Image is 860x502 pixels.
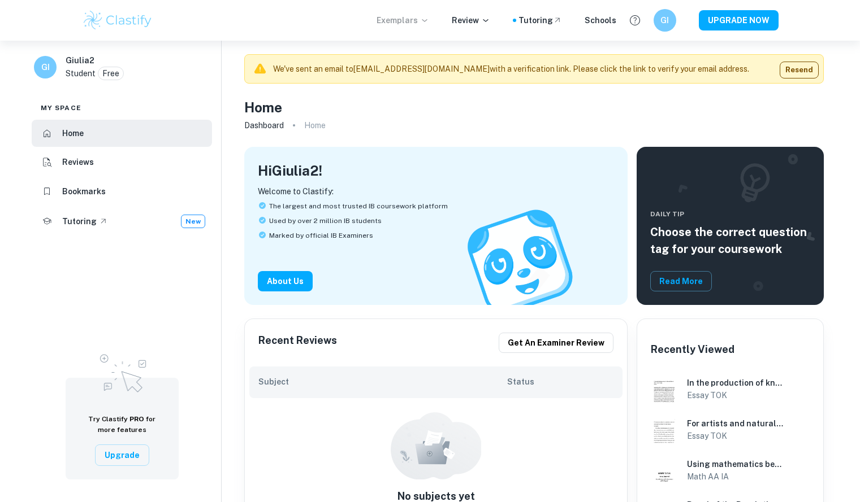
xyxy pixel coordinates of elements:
[646,371,814,407] a: TOK Essay example thumbnail: In the production of knowledge, are we tIn the production of knowled...
[377,14,429,27] p: Exemplars
[687,389,785,401] h6: Essay TOK
[181,216,205,226] span: New
[95,444,149,466] button: Upgrade
[687,430,785,442] h6: Essay TOK
[258,376,507,388] h6: Subject
[258,333,337,353] h6: Recent Reviews
[244,97,282,117] h4: Home
[41,103,81,113] span: My space
[258,185,614,198] p: Welcome to Clastify:
[32,149,212,176] a: Reviews
[651,416,678,443] img: TOK Essay example thumbnail: For artists and natural scientists, whi
[654,9,676,32] button: GI
[258,271,313,291] button: About Us
[646,452,814,488] a: Math AA IA example thumbnail: Using mathematics behind functions to crUsing mathematics behind fu...
[646,412,814,448] a: TOK Essay example thumbnail: For artists and natural scientists, whiFor artists and natural scien...
[687,470,785,483] h6: Math AA IA
[687,458,785,470] h6: Using mathematics behind functions to create a graphic of my puppy
[269,216,382,226] span: Used by over 2 million IB students
[273,63,749,75] p: We've sent an email to [EMAIL_ADDRESS][DOMAIN_NAME] with a verification link. Please click the li...
[658,14,671,27] h6: GI
[244,117,284,133] a: Dashboard
[82,9,154,32] img: Clastify logo
[499,333,613,353] button: Get an examiner review
[650,271,712,291] button: Read More
[651,376,678,403] img: TOK Essay example thumbnail: In the production of knowledge, are we t
[269,201,448,211] span: The largest and most trusted IB coursework platform
[32,207,212,235] a: TutoringNew
[94,347,150,396] img: Upgrade to Pro
[650,224,810,257] h5: Choose the correct question tag for your coursework
[650,209,810,219] span: Daily Tip
[687,417,785,430] h6: For artists and natural scientists, which is more important: what can be explained or what cannot...
[304,119,326,132] p: Home
[518,14,562,27] a: Tutoring
[39,61,52,73] h6: GI
[452,14,490,27] p: Review
[102,67,119,80] p: Free
[625,11,645,30] button: Help and Feedback
[129,415,144,423] span: PRO
[32,120,212,147] a: Home
[651,342,734,357] h6: Recently Viewed
[62,156,94,168] h6: Reviews
[687,377,785,389] h6: In the production of knowledge, are we too quick to dismiss anomalies? Discuss with reference to ...
[66,54,94,67] h6: Giulia2
[62,127,84,139] h6: Home
[651,457,678,484] img: Math AA IA example thumbnail: Using mathematics behind functions to cr
[258,160,322,181] h4: Hi Giulia2 !
[79,414,165,435] h6: Try Clastify for more features
[585,14,616,27] a: Schools
[269,230,373,241] span: Marked by official IB Examiners
[780,62,819,78] button: Resend
[32,178,212,205] a: Bookmarks
[62,185,106,198] h6: Bookmarks
[507,376,613,388] h6: Status
[699,10,779,30] button: UPGRADE NOW
[62,215,97,228] h6: Tutoring
[66,67,96,80] p: Student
